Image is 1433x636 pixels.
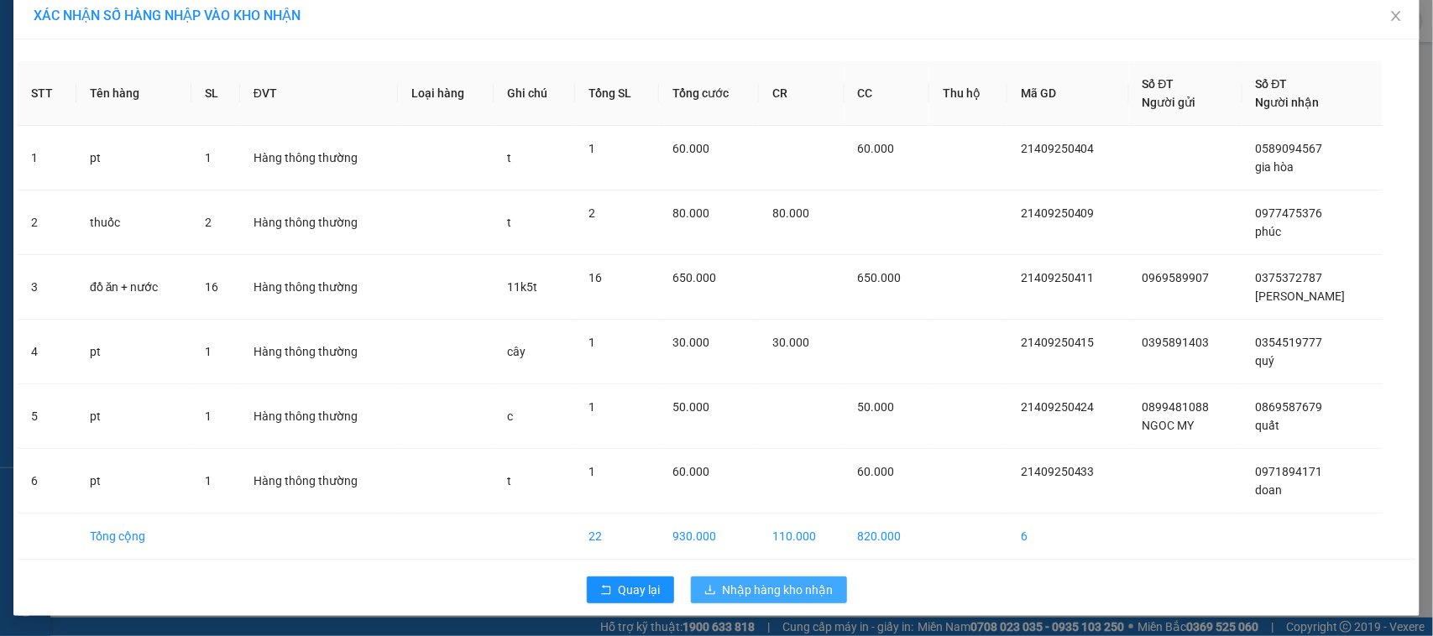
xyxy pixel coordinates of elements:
td: 820.000 [845,513,929,560]
span: 30.000 [672,336,709,349]
th: CR [759,61,844,126]
span: 0589094567 [1256,142,1323,155]
th: CC [845,61,929,126]
td: Hàng thông thường [240,126,398,190]
span: quý [1256,354,1275,368]
span: 2 [205,216,212,229]
span: 1 [205,474,212,487]
span: Nhập hàng kho nhận [723,581,834,599]
span: t [507,151,511,164]
span: phúc [1256,225,1282,238]
span: 50.000 [672,400,709,414]
span: 21409250411 [1021,271,1095,284]
th: STT [18,61,76,126]
span: download [704,584,716,597]
th: Mã GD [1007,61,1129,126]
span: 1 [205,409,212,423]
span: 80.000 [672,206,709,220]
span: 21409250415 [1021,336,1095,349]
span: 21409250409 [1021,206,1095,220]
td: pt [76,449,191,513]
span: [PERSON_NAME] [1256,289,1346,303]
span: gia hòa [1256,160,1294,174]
span: 60.000 [858,465,895,478]
span: 11k5t [507,280,537,294]
span: 1 [205,151,212,164]
span: 16 [205,280,218,294]
th: Ghi chú [494,61,574,126]
td: 6 [18,449,76,513]
td: Hàng thông thường [240,320,398,384]
td: pt [76,320,191,384]
span: XÁC NHẬN SỐ HÀNG NHẬP VÀO KHO NHẬN [34,8,301,23]
span: rollback [600,584,612,597]
th: Tổng SL [575,61,659,126]
span: 0899481088 [1143,400,1210,414]
span: c [507,409,513,423]
span: 0869587679 [1256,400,1323,414]
span: 60.000 [858,142,895,155]
span: Người nhận [1256,96,1320,109]
td: Hàng thông thường [240,449,398,513]
td: 110.000 [759,513,844,560]
td: pt [76,384,191,449]
td: đồ ăn + nước [76,255,191,320]
span: 0971894171 [1256,465,1323,478]
td: Hàng thông thường [240,190,398,255]
td: pt [76,126,191,190]
th: Tên hàng [76,61,191,126]
td: 5 [18,384,76,449]
span: 2 [588,206,595,220]
span: Quay lại [619,581,661,599]
span: 21409250433 [1021,465,1095,478]
td: 6 [1007,513,1129,560]
span: doan [1256,483,1283,497]
th: SL [191,61,240,126]
td: 22 [575,513,659,560]
span: 1 [588,336,595,349]
span: 0395891403 [1143,336,1210,349]
span: 650.000 [672,271,716,284]
span: Số ĐT [1143,77,1174,91]
th: Loại hàng [398,61,494,126]
span: 60.000 [672,142,709,155]
td: Hàng thông thường [240,384,398,449]
td: 930.000 [659,513,759,560]
button: rollbackQuay lại [587,576,674,603]
th: ĐVT [240,61,398,126]
span: 1 [205,345,212,358]
button: downloadNhập hàng kho nhận [691,576,847,603]
span: Người gửi [1143,96,1196,109]
th: Tổng cước [659,61,759,126]
span: 21409250404 [1021,142,1095,155]
span: 1 [588,400,595,414]
th: Thu hộ [929,61,1007,126]
span: 80.000 [772,206,809,220]
span: cây [507,345,526,358]
td: 3 [18,255,76,320]
span: 1 [588,142,595,155]
td: 2 [18,190,76,255]
td: Hàng thông thường [240,255,398,320]
span: 50.000 [858,400,895,414]
span: 16 [588,271,602,284]
span: NGOC MY [1143,419,1195,432]
span: 650.000 [858,271,902,284]
span: 0375372787 [1256,271,1323,284]
span: 0977475376 [1256,206,1323,220]
span: t [507,216,511,229]
span: quất [1256,419,1280,432]
span: 0354519777 [1256,336,1323,349]
span: Số ĐT [1256,77,1288,91]
span: t [507,474,511,487]
span: 1 [588,465,595,478]
span: 0969589907 [1143,271,1210,284]
span: 21409250424 [1021,400,1095,414]
span: close [1389,9,1403,23]
td: thuốc [76,190,191,255]
span: 60.000 [672,465,709,478]
td: 4 [18,320,76,384]
td: Tổng cộng [76,513,191,560]
span: 30.000 [772,336,809,349]
td: 1 [18,126,76,190]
